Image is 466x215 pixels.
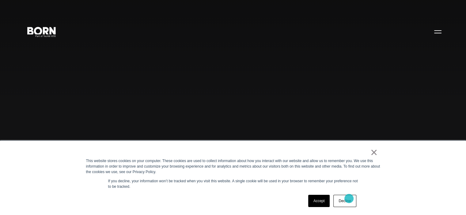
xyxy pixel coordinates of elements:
p: If you decline, your information won’t be tracked when you visit this website. A single cookie wi... [108,178,358,189]
a: Decline [333,195,356,207]
div: This website stores cookies on your computer. These cookies are used to collect information about... [86,158,380,175]
button: Open [430,25,445,38]
a: × [370,150,378,155]
a: Accept [308,195,330,207]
